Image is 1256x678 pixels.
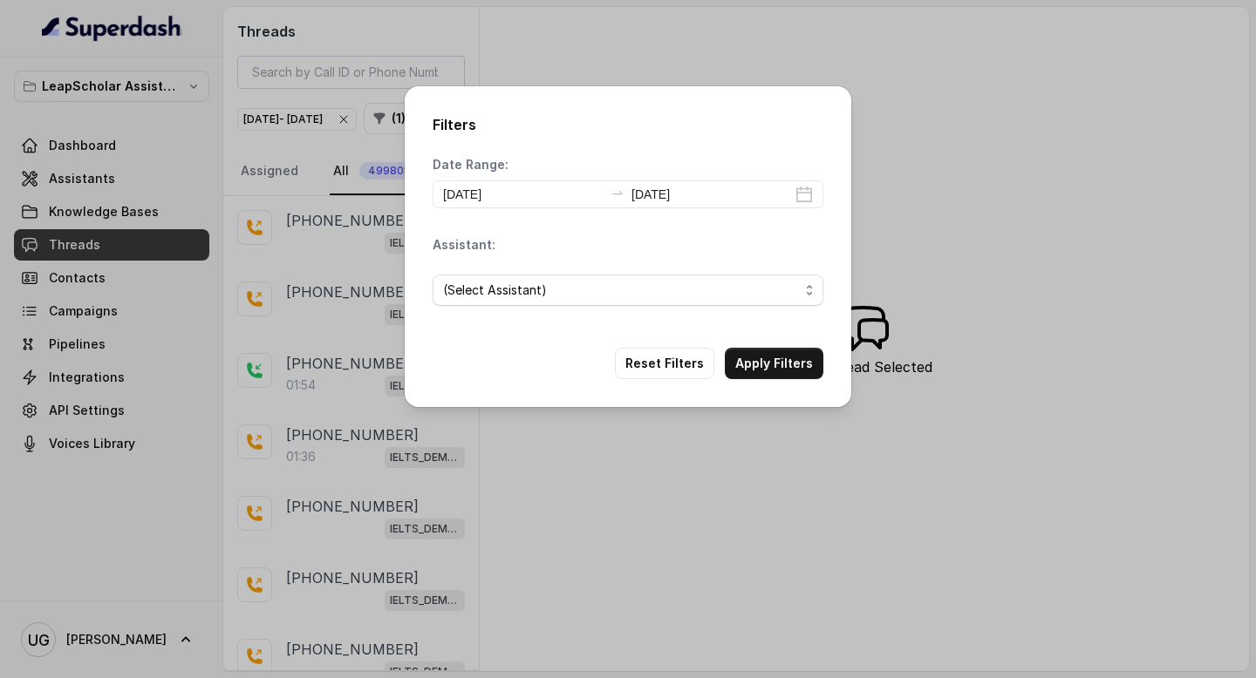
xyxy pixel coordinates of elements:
button: (Select Assistant) [433,275,823,306]
h2: Filters [433,114,823,135]
span: (Select Assistant) [443,280,799,301]
button: Apply Filters [725,348,823,379]
p: Date Range: [433,156,509,173]
p: Assistant: [433,236,495,254]
input: End date [631,185,792,204]
button: Reset Filters [615,348,714,379]
span: to [611,186,625,200]
input: Start date [443,185,604,204]
span: swap-right [611,186,625,200]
